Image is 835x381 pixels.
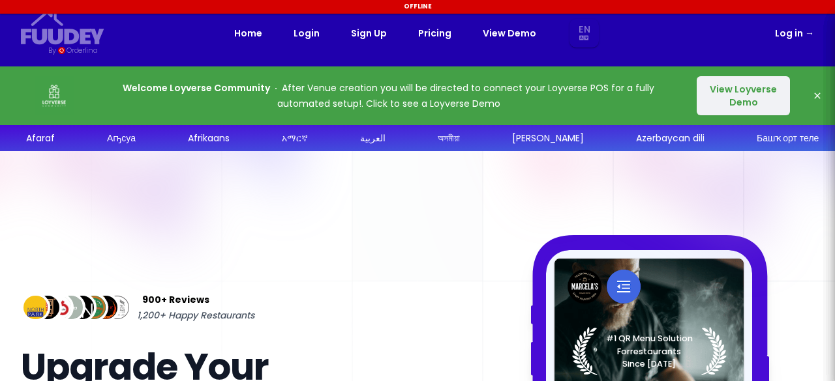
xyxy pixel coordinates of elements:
img: Review Img [91,293,121,322]
img: Review Img [80,293,109,322]
div: Аҧсуа [104,132,133,145]
img: Review Img [56,293,85,322]
a: Sign Up [351,25,387,41]
div: Orderlina [67,45,97,56]
a: View Demo [483,25,536,41]
div: العربية [357,132,383,145]
div: Offline [2,2,833,11]
div: By [48,45,55,56]
img: Review Img [68,293,97,322]
div: অসমীয়া [435,132,457,145]
div: Azərbaycan dili [633,132,702,145]
img: Review Img [102,293,132,322]
div: Башҡорт теле [754,132,816,145]
span: 900+ Reviews [142,292,209,307]
div: Afaraf [23,132,52,145]
img: Review Img [44,293,74,322]
span: 1,200+ Happy Restaurants [137,307,254,323]
a: Home [234,25,262,41]
button: View Loyverse Demo [697,76,790,115]
img: Laurel [572,327,727,375]
strong: Welcome Loyverse Community [123,81,270,94]
img: Review Img [33,293,62,322]
p: After Venue creation you will be directed to connect your Loyverse POS for a fully automated setu... [99,80,678,111]
div: አማርኛ [279,132,305,145]
div: [PERSON_NAME] [509,132,581,145]
a: Pricing [418,25,451,41]
img: Review Img [21,293,50,322]
a: Log in [775,25,814,41]
svg: {/* Added fill="currentColor" here */} {/* This rectangle defines the background. Its explicit fi... [21,10,104,45]
div: Afrikaans [185,132,227,145]
span: → [805,27,814,40]
a: Login [294,25,320,41]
